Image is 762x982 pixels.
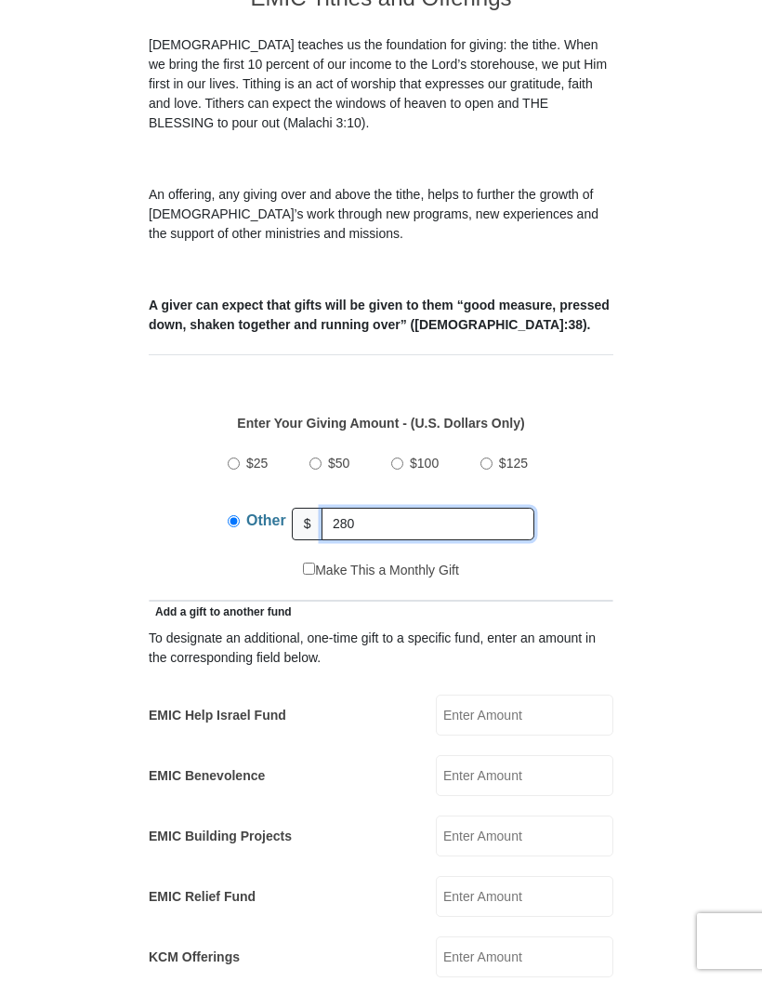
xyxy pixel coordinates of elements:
[149,948,240,967] label: KCM Offerings
[303,561,459,580] label: Make This a Monthly Gift
[322,508,534,540] input: Other Amount
[149,827,292,846] label: EMIC Building Projects
[436,816,613,856] input: Enter Amount
[149,766,265,786] label: EMIC Benevolence
[149,629,613,668] div: To designate an additional, one-time gift to a specific fund, enter an amount in the correspondin...
[436,695,613,736] input: Enter Amount
[303,563,315,575] input: Make This a Monthly Gift
[436,936,613,977] input: Enter Amount
[499,456,528,471] span: $125
[149,185,613,244] p: An offering, any giving over and above the tithe, helps to further the growth of [DEMOGRAPHIC_DAT...
[149,706,286,725] label: EMIC Help Israel Fund
[149,605,292,618] span: Add a gift to another fund
[328,456,349,471] span: $50
[237,416,524,431] strong: Enter Your Giving Amount - (U.S. Dollars Only)
[246,512,286,528] span: Other
[410,456,439,471] span: $100
[149,35,613,133] p: [DEMOGRAPHIC_DATA] teaches us the foundation for giving: the tithe. When we bring the first 10 pe...
[149,887,256,907] label: EMIC Relief Fund
[149,298,610,332] b: A giver can expect that gifts will be given to them “good measure, pressed down, shaken together ...
[436,755,613,796] input: Enter Amount
[436,876,613,917] input: Enter Amount
[292,508,323,540] span: $
[246,456,268,471] span: $25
